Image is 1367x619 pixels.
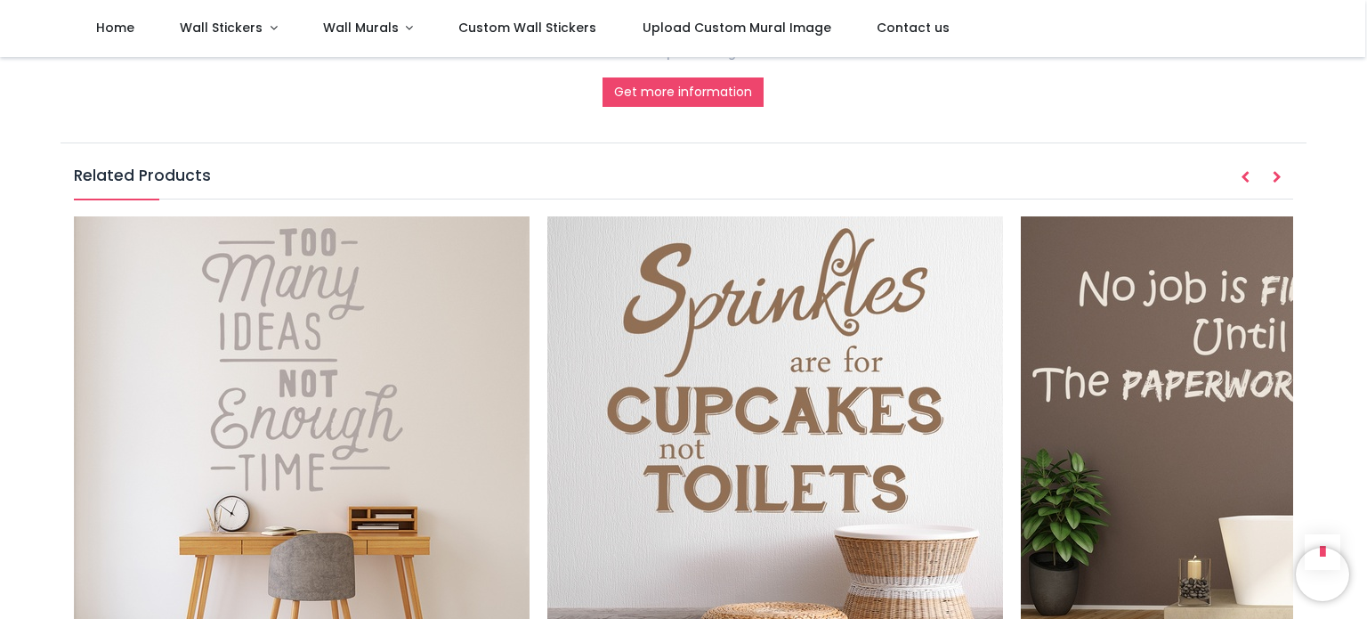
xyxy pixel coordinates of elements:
[323,19,399,37] span: Wall Murals
[1229,163,1261,193] button: Prev
[180,19,263,37] span: Wall Stickers
[603,77,764,108] a: Get more information
[1296,548,1349,601] iframe: Brevo live chat
[458,19,596,37] span: Custom Wall Stickers
[1261,163,1293,193] button: Next
[877,19,950,37] span: Contact us
[643,19,831,37] span: Upload Custom Mural Image
[74,165,1293,199] h5: Related Products
[96,19,134,37] span: Home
